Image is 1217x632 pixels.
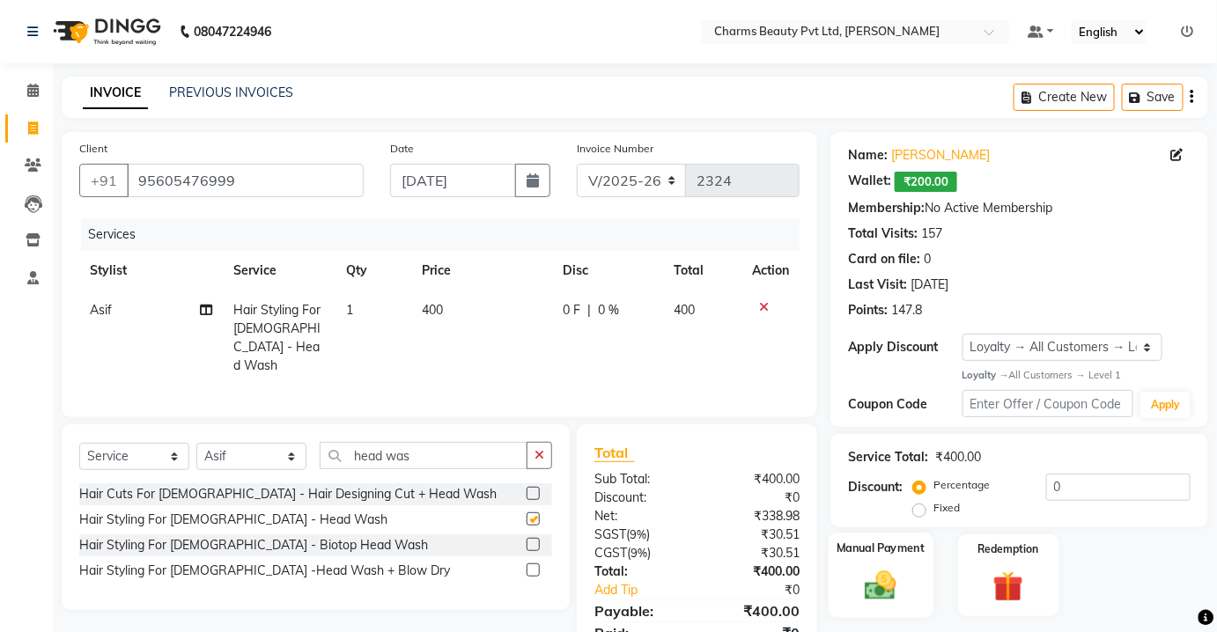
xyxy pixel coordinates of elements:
[587,301,591,320] span: |
[848,224,918,243] div: Total Visits:
[848,146,888,165] div: Name:
[837,540,925,557] label: Manual Payment
[422,302,443,318] span: 400
[697,600,813,621] div: ₹400.00
[577,141,653,157] label: Invoice Number
[911,276,948,294] div: [DATE]
[848,199,1191,217] div: No Active Membership
[921,224,942,243] div: 157
[848,301,888,320] div: Points:
[697,544,813,562] div: ₹30.51
[581,507,697,525] div: Net:
[631,546,647,560] span: 9%
[848,276,907,294] div: Last Visit:
[336,251,412,290] th: Qty
[1122,84,1184,111] button: Save
[79,511,387,529] div: Hair Styling For [DEMOGRAPHIC_DATA] - Head Wash
[855,568,906,604] img: _cash.svg
[169,85,293,100] a: PREVIOUS INVOICES
[563,301,580,320] span: 0 F
[848,448,928,467] div: Service Total:
[581,544,697,562] div: ( )
[848,199,925,217] div: Membership:
[935,448,981,467] div: ₹400.00
[895,172,957,192] span: ₹200.00
[594,526,626,542] span: SGST
[978,541,1039,557] label: Redemption
[697,489,813,507] div: ₹0
[79,141,107,157] label: Client
[90,302,112,318] span: Asif
[552,251,663,290] th: Disc
[79,164,129,197] button: +91
[411,251,552,290] th: Price
[697,525,813,544] div: ₹30.51
[891,301,922,320] div: 147.8
[581,581,716,599] a: Add Tip
[581,470,697,489] div: Sub Total:
[630,527,646,541] span: 9%
[963,368,1191,383] div: All Customers → Level 1
[675,302,696,318] span: 400
[581,562,697,581] div: Total:
[891,146,990,165] a: [PERSON_NAME]
[963,390,1134,417] input: Enter Offer / Coupon Code
[933,500,960,516] label: Fixed
[741,251,800,290] th: Action
[848,338,963,356] div: Apply Discount
[924,250,931,268] div: 0
[233,302,321,373] span: Hair Styling For [DEMOGRAPHIC_DATA] - Head Wash
[79,536,428,555] div: Hair Styling For [DEMOGRAPHIC_DATA] - Biotop Head Wash
[1140,392,1191,418] button: Apply
[697,470,813,489] div: ₹400.00
[697,562,813,581] div: ₹400.00
[848,250,920,268] div: Card on file:
[223,251,336,290] th: Service
[598,301,619,320] span: 0 %
[984,568,1033,606] img: _gift.svg
[697,507,813,525] div: ₹338.98
[664,251,741,290] th: Total
[581,489,697,507] div: Discount:
[83,77,148,109] a: INVOICE
[127,164,364,197] input: Search by Name/Mobile/Email/Code
[79,251,223,290] th: Stylist
[594,444,635,462] span: Total
[79,562,450,580] div: Hair Styling For [DEMOGRAPHIC_DATA] -Head Wash + Blow Dry
[594,545,627,561] span: CGST
[390,141,414,157] label: Date
[963,369,1009,381] strong: Loyalty →
[581,600,697,621] div: Payable:
[81,218,813,251] div: Services
[848,395,963,414] div: Coupon Code
[320,442,527,469] input: Search or Scan
[716,581,813,599] div: ₹0
[1014,84,1115,111] button: Create New
[581,525,697,544] div: ( )
[45,7,166,56] img: logo
[79,485,497,503] div: Hair Cuts For [DEMOGRAPHIC_DATA] - Hair Designing Cut + Head Wash
[848,478,903,496] div: Discount:
[933,477,990,493] label: Percentage
[194,7,271,56] b: 08047224946
[347,302,354,318] span: 1
[848,172,891,192] div: Wallet:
